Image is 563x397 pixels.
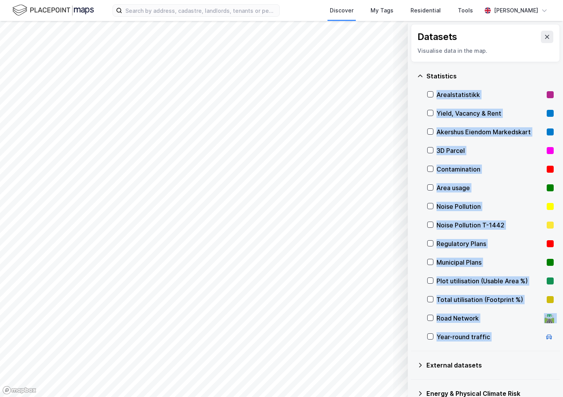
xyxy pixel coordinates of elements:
div: Residential [411,6,441,15]
a: Mapbox homepage [2,386,36,395]
div: External datasets [426,361,554,370]
input: Search by address, cadastre, landlords, tenants or people [122,5,279,16]
iframe: Chat Widget [524,360,563,397]
div: Arealstatistikk [437,90,544,99]
div: Statistics [426,71,554,81]
div: Plot utilisation (Usable Area %) [437,276,544,286]
div: Regulatory Plans [437,239,544,248]
div: Visualise data in the map. [417,46,553,55]
div: Year-round traffic [437,332,541,342]
div: Akershus Eiendom Markedskart [437,127,544,137]
div: Total utilisation (Footprint %) [437,295,544,304]
div: Datasets [417,31,457,43]
div: Contamination [437,165,544,174]
div: My Tags [371,6,393,15]
img: logo.f888ab2527a4732fd821a326f86c7f29.svg [12,3,94,17]
div: Road Network [437,314,541,323]
div: Municipal Plans [437,258,544,267]
div: 3D Parcel [437,146,544,155]
div: Tools [458,6,473,15]
div: Noise Pollution [437,202,544,211]
div: Yield, Vacancy & Rent [437,109,544,118]
div: Noise Pollution T-1442 [437,220,544,230]
div: [PERSON_NAME] [494,6,538,15]
div: 🛣️ [544,313,554,323]
div: Discover [330,6,353,15]
div: Area usage [437,183,544,192]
